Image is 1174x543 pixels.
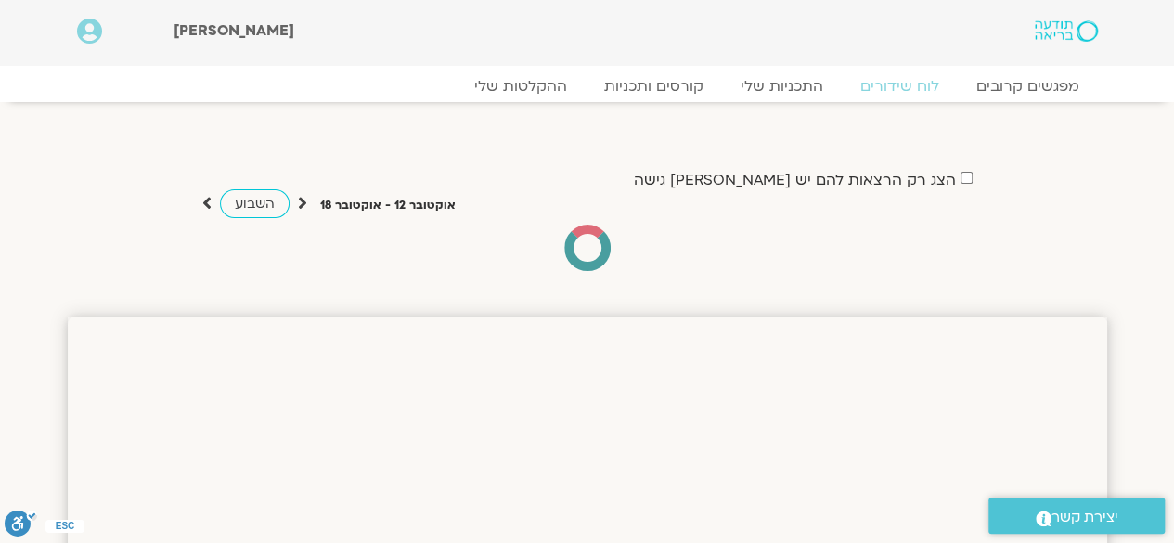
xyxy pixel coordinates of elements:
p: אוקטובר 12 - אוקטובר 18 [320,196,456,215]
span: השבוע [235,195,275,213]
span: [PERSON_NAME] [174,20,294,41]
a: לוח שידורים [842,77,958,96]
span: יצירת קשר [1051,505,1118,530]
a: מפגשים קרובים [958,77,1098,96]
a: התכניות שלי [722,77,842,96]
a: קורסים ותכניות [586,77,722,96]
a: ההקלטות שלי [456,77,586,96]
a: השבוע [220,189,290,218]
label: הצג רק הרצאות להם יש [PERSON_NAME] גישה [634,172,956,188]
a: יצירת קשר [988,498,1165,534]
nav: Menu [77,77,1098,96]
